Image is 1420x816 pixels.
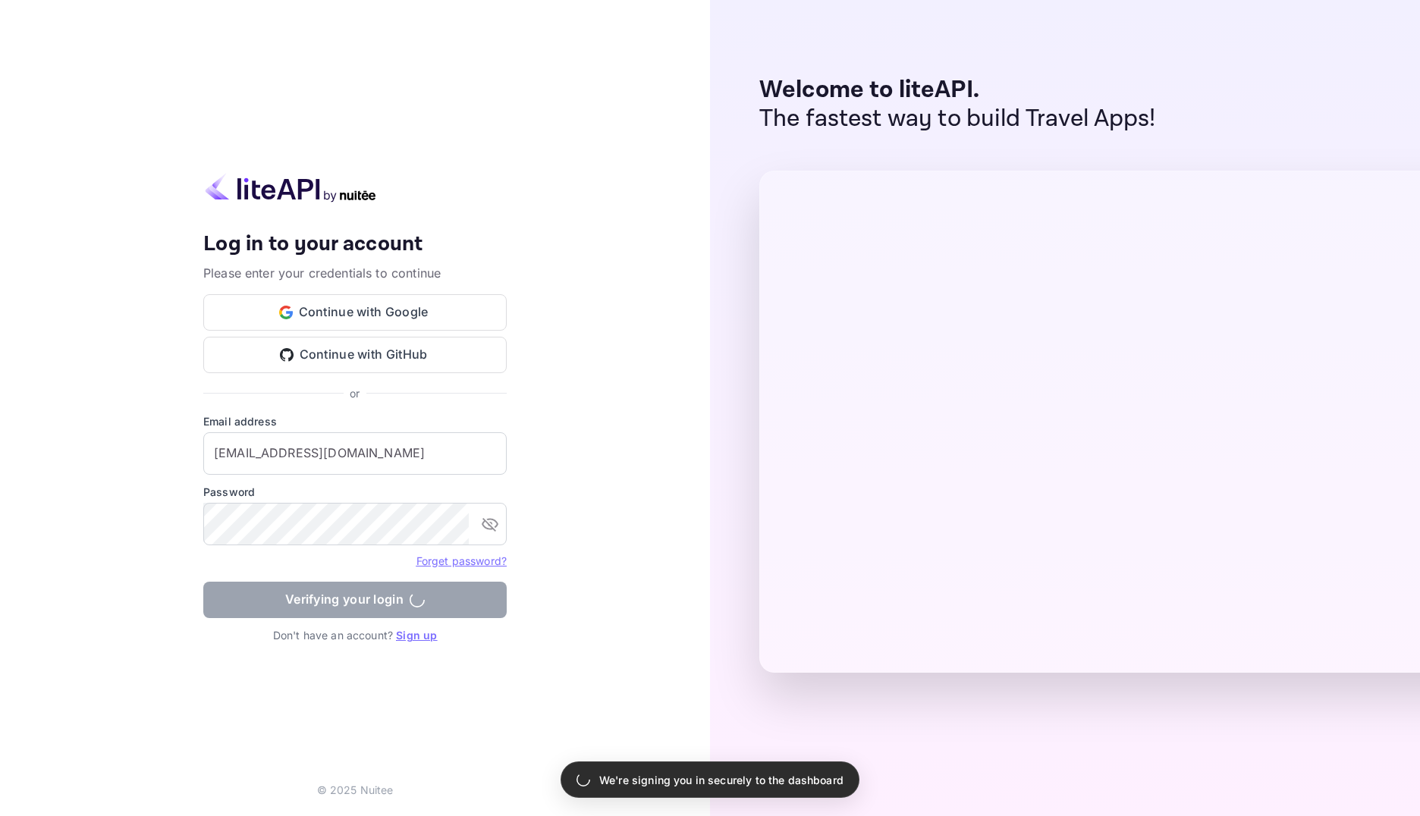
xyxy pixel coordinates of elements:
p: Please enter your credentials to continue [203,264,507,282]
p: Don't have an account? [203,627,507,643]
p: We're signing you in securely to the dashboard [599,772,844,788]
p: Welcome to liteAPI. [759,76,1156,105]
a: Sign up [396,629,437,642]
a: Forget password? [416,553,507,568]
a: Forget password? [416,554,507,567]
button: toggle password visibility [475,509,505,539]
button: Continue with Google [203,294,507,331]
label: Password [203,484,507,500]
h4: Log in to your account [203,231,507,258]
img: liteapi [203,173,378,202]
input: Enter your email address [203,432,507,475]
p: or [350,385,360,401]
label: Email address [203,413,507,429]
button: Continue with GitHub [203,337,507,373]
p: © 2025 Nuitee [317,782,394,798]
p: The fastest way to build Travel Apps! [759,105,1156,133]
